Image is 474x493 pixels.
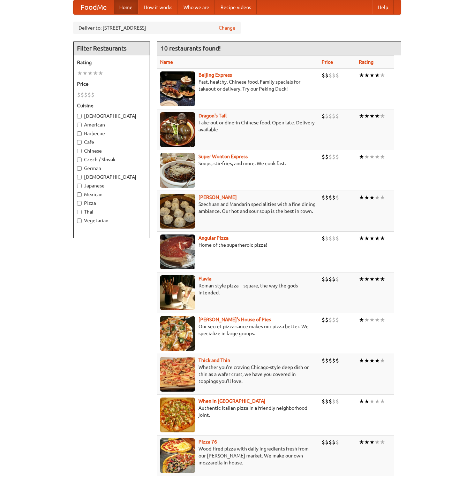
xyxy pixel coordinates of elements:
[219,24,235,31] a: Change
[198,276,211,282] a: Flavia
[375,357,380,364] li: ★
[369,153,375,161] li: ★
[359,71,364,79] li: ★
[77,123,82,127] input: American
[359,234,364,242] li: ★
[160,323,316,337] p: Our secret pizza sauce makes our pizza better. We specialize in large groups.
[336,275,339,283] li: $
[364,275,369,283] li: ★
[380,438,385,446] li: ★
[77,218,82,223] input: Vegetarian
[77,165,146,172] label: German
[82,69,88,77] li: ★
[359,194,364,201] li: ★
[359,398,364,405] li: ★
[364,438,369,446] li: ★
[160,201,316,215] p: Szechuan and Mandarin specialities with a fine dining ambiance. Our hot and sour soup is the best...
[77,131,82,136] input: Barbecue
[98,69,103,77] li: ★
[74,41,150,55] h4: Filter Restaurants
[329,153,332,161] li: $
[359,59,374,65] a: Rating
[77,201,82,206] input: Pizza
[325,194,329,201] li: $
[325,71,329,79] li: $
[198,113,227,118] a: Dragon's Tail
[198,235,228,241] b: Angular Pizza
[160,445,316,466] p: Wood-fired pizza with daily ingredients fresh from our [PERSON_NAME] market. We make our own mozz...
[375,194,380,201] li: ★
[198,439,217,445] a: Pizza 76
[336,316,339,324] li: $
[198,154,248,159] a: Super Wonton Express
[160,316,195,351] img: luigis.jpg
[77,157,82,162] input: Czech / Slovak
[77,191,146,198] label: Mexican
[336,153,339,161] li: $
[375,438,380,446] li: ★
[325,112,329,120] li: $
[198,194,237,200] a: [PERSON_NAME]
[77,140,82,145] input: Cafe
[198,317,271,322] a: [PERSON_NAME]'s House of Pies
[369,194,375,201] li: ★
[372,0,394,14] a: Help
[77,175,82,179] input: [DEMOGRAPHIC_DATA]
[77,182,146,189] label: Japanese
[77,102,146,109] h5: Cuisine
[77,166,82,171] input: German
[73,22,241,34] div: Deliver to: [STREET_ADDRESS]
[160,357,195,392] img: thick.jpg
[336,194,339,201] li: $
[160,194,195,229] img: shandong.jpg
[332,398,336,405] li: $
[369,357,375,364] li: ★
[77,156,146,163] label: Czech / Slovak
[375,275,380,283] li: ★
[336,398,339,405] li: $
[332,316,336,324] li: $
[332,234,336,242] li: $
[77,130,146,137] label: Barbecue
[364,194,369,201] li: ★
[114,0,138,14] a: Home
[322,234,325,242] li: $
[88,91,91,99] li: $
[369,71,375,79] li: ★
[359,112,364,120] li: ★
[325,398,329,405] li: $
[380,234,385,242] li: ★
[77,121,146,128] label: American
[322,59,333,65] a: Price
[375,71,380,79] li: ★
[380,194,385,201] li: ★
[322,357,325,364] li: $
[77,59,146,66] h5: Rating
[77,184,82,188] input: Japanese
[380,357,385,364] li: ★
[160,160,316,167] p: Soups, stir-fries, and more. We cook fast.
[329,316,332,324] li: $
[160,282,316,296] p: Roman-style pizza -- square, the way the gods intended.
[77,149,82,153] input: Chinese
[332,112,336,120] li: $
[359,153,364,161] li: ★
[329,71,332,79] li: $
[369,275,375,283] li: ★
[336,438,339,446] li: $
[160,438,195,473] img: pizza76.jpg
[369,438,375,446] li: ★
[329,112,332,120] li: $
[160,241,316,248] p: Home of the superheroic pizza!
[325,357,329,364] li: $
[375,112,380,120] li: ★
[198,357,230,363] a: Thick and Thin
[380,275,385,283] li: ★
[369,112,375,120] li: ★
[336,112,339,120] li: $
[322,316,325,324] li: $
[329,398,332,405] li: $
